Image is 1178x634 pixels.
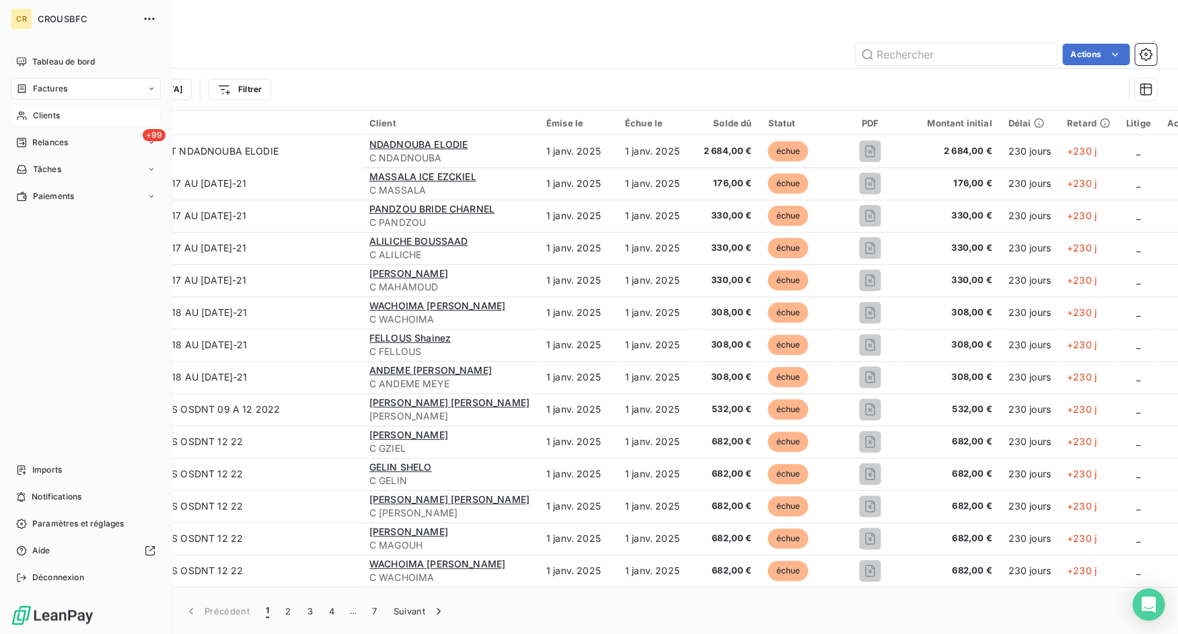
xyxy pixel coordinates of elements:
[1000,135,1058,167] td: 230 jours
[704,118,752,128] div: Solde dû
[1000,200,1058,232] td: 230 jours
[1067,242,1097,253] span: +230 j
[538,393,617,426] td: 1 janv. 2025
[11,513,161,534] a: Paramètres et réglages
[768,399,808,420] span: échue
[32,56,95,68] span: Tableau de bord
[768,303,808,323] span: échue
[176,597,258,625] button: Précédent
[704,435,752,448] span: 682,00 €
[1000,232,1058,264] td: 230 jours
[369,268,448,279] span: [PERSON_NAME]
[617,264,696,296] td: 1 janv. 2025
[369,216,530,229] span: C PANDZOU
[364,597,385,625] button: 7
[209,79,270,100] button: Filtrer
[369,429,448,440] span: [PERSON_NAME]
[1000,490,1058,522] td: 230 jours
[369,571,530,584] span: C WACHOIMA
[1067,532,1097,544] span: +230 j
[617,587,696,619] td: 1 janv. 2025
[911,500,992,513] span: 682,00 €
[369,461,432,473] span: GELIN SHELO
[1136,403,1140,415] span: _
[143,129,165,141] span: +99
[546,118,609,128] div: Émise le
[369,313,530,326] span: C WACHOIMA
[93,145,279,157] span: 01/21 CTX OSDNT NDADNOUBA ELODIE
[704,306,752,319] span: 308,00 €
[704,209,752,223] span: 330,00 €
[299,597,321,625] button: 3
[11,604,94,626] img: Logo LeanPay
[911,306,992,319] span: 308,00 €
[1000,296,1058,329] td: 230 jours
[369,300,505,311] span: WACHOIMA [PERSON_NAME]
[1067,274,1097,286] span: +230 j
[1000,329,1058,361] td: 230 jours
[33,83,67,95] span: Factures
[1000,587,1058,619] td: 230 jours
[911,118,992,128] div: Montant initial
[33,190,74,202] span: Paiements
[911,145,992,158] span: 2 684,00 €
[538,458,617,490] td: 1 janv. 2025
[33,163,61,175] span: Tâches
[369,558,505,569] span: WACHOIMA [PERSON_NAME]
[538,167,617,200] td: 1 janv. 2025
[538,490,617,522] td: 1 janv. 2025
[32,571,84,584] span: Déconnexion
[846,118,895,128] div: PDF
[704,500,752,513] span: 682,00 €
[1136,307,1140,318] span: _
[1000,555,1058,587] td: 230 jours
[617,555,696,587] td: 1 janv. 2025
[1067,468,1097,479] span: +230 j
[1132,588,1165,621] div: Open Intercom Messenger
[11,459,161,481] a: Imports
[369,203,494,214] span: PANDZOU BRIDE CHARNEL
[1067,339,1097,350] span: +230 j
[617,232,696,264] td: 1 janv. 2025
[1000,426,1058,458] td: 230 jours
[911,435,992,448] span: 682,00 €
[1067,500,1097,512] span: +230 j
[617,296,696,329] td: 1 janv. 2025
[768,238,808,258] span: échue
[911,209,992,223] span: 330,00 €
[1136,274,1140,286] span: _
[1136,210,1140,221] span: _
[369,539,530,552] span: C MAGOUH
[1136,339,1140,350] span: _
[704,467,752,481] span: 682,00 €
[1136,468,1140,479] span: _
[1067,403,1097,415] span: +230 j
[704,403,752,416] span: 532,00 €
[911,274,992,287] span: 330,00 €
[369,409,530,423] span: [PERSON_NAME]
[768,270,808,290] span: échue
[704,145,752,158] span: 2 684,00 €
[768,432,808,452] span: échue
[1136,242,1140,253] span: _
[768,528,808,549] span: échue
[538,296,617,329] td: 1 janv. 2025
[911,532,992,545] span: 682,00 €
[11,78,161,100] a: Factures
[369,184,530,197] span: C MASSALA
[911,467,992,481] span: 682,00 €
[369,506,530,520] span: C [PERSON_NAME]
[369,345,530,358] span: C FELLOUS
[1067,371,1097,383] span: +230 j
[1136,532,1140,544] span: _
[617,522,696,555] td: 1 janv. 2025
[704,564,752,578] span: 682,00 €
[385,597,453,625] button: Suivant
[1067,307,1097,318] span: +230 j
[369,493,529,505] span: [PERSON_NAME] [PERSON_NAME]
[768,141,808,161] span: échue
[911,338,992,352] span: 308,00 €
[1067,210,1097,221] span: +230 j
[258,597,277,625] button: 1
[369,332,451,344] span: FELLOUS Shainez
